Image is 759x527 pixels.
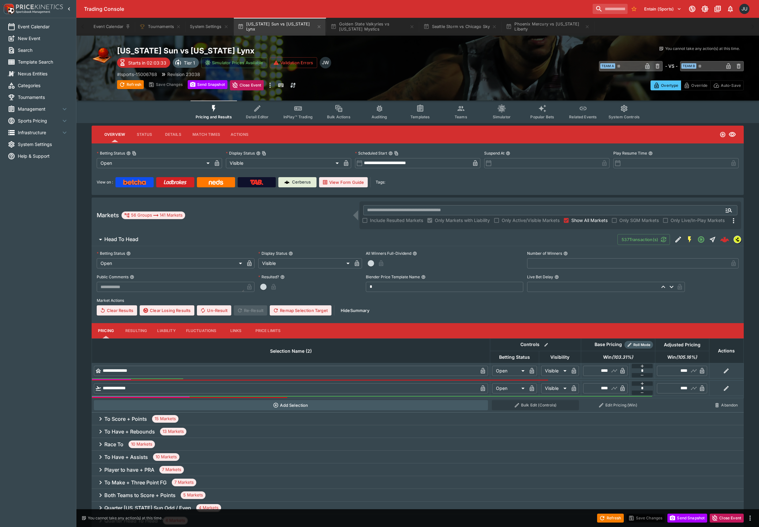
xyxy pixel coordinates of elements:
[18,153,68,159] span: Help & Support
[18,129,61,136] span: Infrastructure
[99,127,130,142] button: Overview
[370,217,423,224] span: Include Resulted Markets
[394,151,399,156] button: Copy To Clipboard
[327,18,418,36] button: Golden State Valkyries vs [US_STATE] Mystics
[250,180,263,185] img: TabNZ
[596,353,640,361] span: Win(103.31%)
[327,114,351,119] span: Bulk Actions
[597,514,624,523] button: Refresh
[130,275,134,279] button: Public Comments
[506,151,510,156] button: Suspend At
[490,338,581,351] th: Controls
[136,18,185,36] button: Tournaments
[710,514,744,523] button: Close Event
[104,505,191,511] h6: Quarter [US_STATE] Sun Odd / Even
[258,258,352,268] div: Visible
[117,46,430,56] h2: Copy To Clipboard
[543,353,576,361] span: Visibility
[197,305,231,316] span: Un-Result
[262,151,266,156] button: Copy To Clipboard
[104,441,123,448] h6: Race To
[188,80,227,89] button: Send Snapshot
[725,3,736,15] button: Notifications
[270,57,317,68] button: Validation Errors
[258,251,287,256] p: Display Status
[104,416,147,422] h6: To Score + Points
[609,114,640,119] span: System Controls
[651,80,681,90] button: Overtype
[130,127,159,142] button: Status
[730,217,737,225] svg: More
[117,71,157,78] p: Copy To Clipboard
[455,114,467,119] span: Teams
[665,63,678,69] h6: - VS -
[104,428,155,435] h6: To Have + Rebounds
[617,234,670,245] button: 537Transaction(s)
[256,151,261,156] button: Display StatusCopy To Clipboard
[140,305,194,316] button: Clear Losing Results
[117,80,144,89] button: Refresh
[128,59,166,66] p: Starts in 02:03:33
[660,353,704,361] span: Win(105.16%)
[366,274,420,280] p: Blender Price Template Name
[187,127,225,142] button: Match Times
[619,217,659,224] span: Only SGM Markets
[126,251,131,256] button: Betting Status
[225,127,254,142] button: Actions
[97,258,244,268] div: Open
[258,274,279,280] p: Resulted?
[672,234,684,245] button: Edit Detail
[624,341,653,349] div: Show/hide Price Roll mode configuration.
[120,323,152,338] button: Resulting
[410,114,430,119] span: Templates
[337,305,373,316] button: HideSummary
[18,23,68,30] span: Event Calendar
[97,150,125,156] p: Betting Status
[104,492,176,499] h6: Both Teams to Score + Points
[234,305,267,316] span: Re-Result
[613,150,647,156] p: Play Resume Time
[289,251,293,256] button: Display Status
[720,235,729,244] img: logo-cerberus--red.svg
[104,454,148,461] h6: To Have + Assists
[280,275,285,279] button: Resulted?
[671,217,725,224] span: Only Live/In-Play Markets
[18,117,61,124] span: Sports Pricing
[728,131,736,138] svg: Visible
[681,80,710,90] button: Override
[97,177,113,187] label: View on :
[97,158,212,168] div: Open
[667,514,707,523] button: Send Snapshot
[739,4,749,14] div: Justin.Walsh
[699,3,711,15] button: Toggle light/dark mode
[172,479,196,486] span: 7 Markets
[97,305,137,316] button: Clear Results
[97,296,739,305] label: Market Actions
[16,4,63,9] img: PriceKinetics
[661,82,678,89] p: Overtype
[707,234,718,245] button: Straight
[655,338,709,351] th: Adjusted Pricing
[366,251,411,256] p: All Winners Full-Dividend
[583,400,653,410] button: Edit Pricing (Win)
[492,353,537,361] span: Betting Status
[593,4,628,14] input: search
[18,106,61,112] span: Management
[421,275,426,279] button: Blender Price Template Name
[413,251,417,256] button: All Winners Full-Dividend
[181,323,222,338] button: Fluctuations
[737,2,751,16] button: Justin.Walsh
[152,323,181,338] button: Liability
[104,467,154,473] h6: Player to have + PRA
[153,454,179,460] span: 10 Markets
[18,59,68,65] span: Template Search
[270,305,331,316] button: Remap Selection Target
[92,46,112,66] img: basketball.png
[563,251,568,256] button: Number of Winners
[209,180,223,185] img: Neds
[676,353,697,361] em: ( 105.16 %)
[435,217,490,224] span: Only Markets with Liability
[681,63,696,69] span: Team B
[104,236,138,243] h6: Head To Head
[376,177,385,187] label: Tags:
